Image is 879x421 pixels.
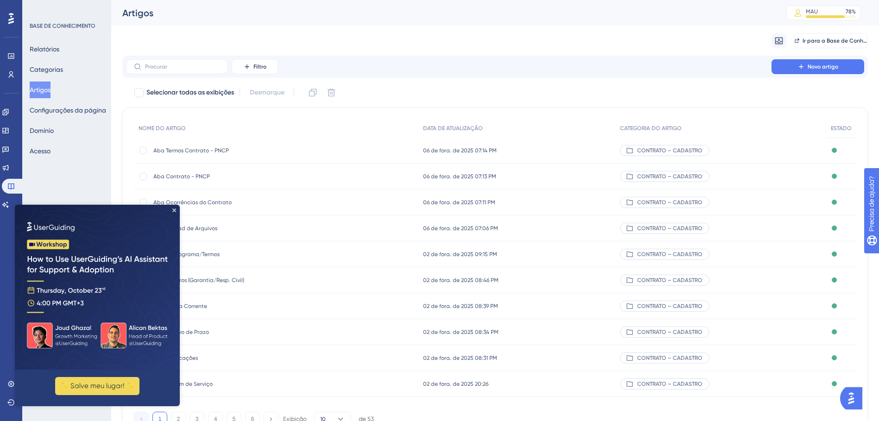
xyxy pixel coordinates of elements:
span: CONTRATO – CADASTRO [637,147,702,154]
input: Procurar [145,63,220,70]
span: Aba Termos Contrato - PNCP [153,147,302,154]
button: Desmarque [246,84,288,101]
span: CONTRATO – CADASTRO [637,225,702,232]
span: Novo artigo [808,63,838,70]
span: 02 de fora. de 2025 08:34 PM [423,328,499,336]
span: Aba Contrato - PNCP [153,173,302,180]
span: 02 de fora. de 2025 08:46 PM [423,276,499,284]
button: Filtro [232,59,278,74]
span: CONTRATO – CADASTRO [637,173,702,180]
button: Relatórios [30,41,59,57]
span: Aba Ocorrências do Contrato [153,199,302,206]
span: 06 de fora. de 2025 07:14 PM [423,147,497,154]
span: ESTADO [831,125,852,132]
span: DATA DE ATUALIZAÇÃO [423,125,483,132]
span: 06 de fora. de 2025 07:11 PM [423,199,495,206]
div: BASE DE CONHECIMENTO [30,22,95,30]
span: 02 de fora. de 2025 08:39 PM [423,302,498,310]
span: Aba Seguros (Garantia/Resp. Civil) [153,276,302,284]
div: % [846,8,856,15]
font: 78 [846,8,852,15]
button: Categorias [30,61,63,78]
span: CONTRATO – CADASTRO [637,251,702,258]
span: Aba Publicações [153,354,302,362]
span: Aba Ordem de Serviço [153,380,302,388]
button: Domínio [30,122,54,139]
span: CONTRATO – CADASTRO [637,276,702,284]
span: Aba Upload de Arquivos [153,225,302,232]
span: Selecionar todas as exibições [146,87,234,98]
span: 02 de fora. de 2025 20:26 [423,380,488,388]
button: Acesso [30,143,51,159]
div: Fechar visualização [158,4,161,7]
div: Artigos [122,6,763,19]
span: Aba Conta Corrente [153,302,302,310]
button: Configurações da página [30,102,106,119]
span: 02 de fora. de 2025 08:31 PM [423,354,497,362]
span: NOME DO ARTIGO [139,125,186,132]
span: CONTRATO – CADASTRO [637,328,702,336]
span: Ir para a Base de Conhecimento [803,37,867,44]
span: Aba Cronograma/Termos [153,251,302,258]
span: CONTRATO – CADASTRO [637,380,702,388]
span: CATEGORIA DO ARTIGO [620,125,682,132]
span: 02 de fora. de 2025 09:15 PM [423,251,497,258]
iframe: UserGuiding AI Assistant Launcher [840,384,868,412]
div: MAU [806,8,818,15]
span: CONTRATO – CADASTRO [637,199,702,206]
button: Novo artigo [771,59,864,74]
span: Precisa de ajuda? [22,2,77,13]
button: Ir para a Base de Conhecimento [794,33,868,48]
span: Desmarque [250,87,285,98]
span: CONTRATO – CADASTRO [637,302,702,310]
button: ✨ Salve meu lugar! ✨ [40,172,125,190]
span: Aba Aditivo de Prazo [153,328,302,336]
button: Artigos [30,82,51,98]
span: CONTRATO – CADASTRO [637,354,702,362]
span: 06 de fora. de 2025 07:06 PM [423,225,498,232]
span: 06 de fora. de 2025 07:13 PM [423,173,496,180]
span: Filtro [253,63,266,70]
